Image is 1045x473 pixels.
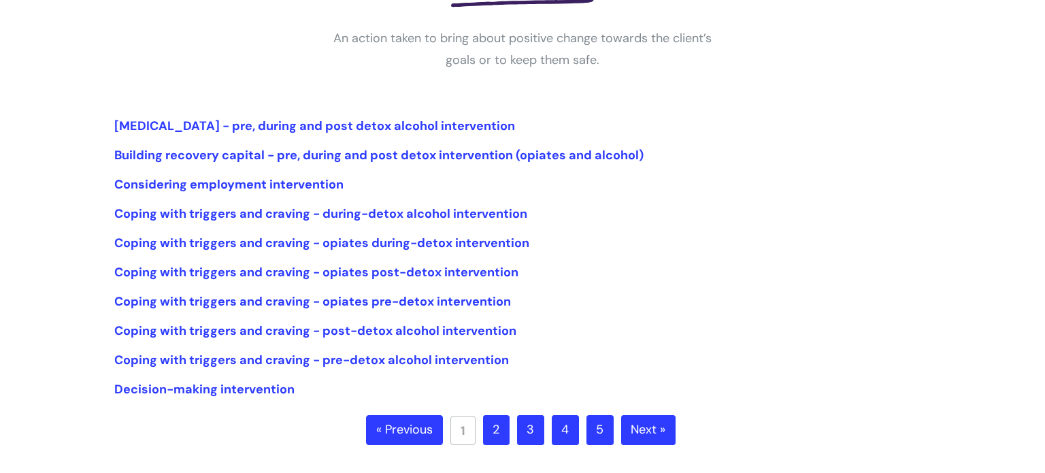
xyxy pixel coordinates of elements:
a: Coping with triggers and craving - opiates during-detox intervention [114,235,529,251]
a: Coping with triggers and craving - pre-detox alcohol intervention [114,352,509,368]
a: 4 [552,415,579,445]
a: [MEDICAL_DATA] - pre, during and post detox alcohol intervention [114,118,515,134]
a: Coping with triggers and craving - opiates post-detox intervention [114,264,518,280]
a: Building recovery capital - pre, during and post detox intervention (opiates and alcohol) [114,147,644,163]
a: 3 [517,415,544,445]
a: Coping with triggers and craving - post-detox alcohol intervention [114,323,516,339]
p: An action taken to bring about positive change towards the client’s goals or to keep them safe. [318,27,727,71]
a: Coping with triggers and craving - opiates pre-detox intervention [114,293,511,310]
a: 2 [483,415,510,445]
a: Next » [621,415,676,445]
a: 5 [586,415,614,445]
a: Decision-making intervention [114,381,295,397]
a: 1 [450,416,476,445]
a: Coping with triggers and craving - during-detox alcohol intervention [114,206,527,222]
a: « Previous [366,415,443,445]
a: Considering employment intervention [114,176,344,193]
